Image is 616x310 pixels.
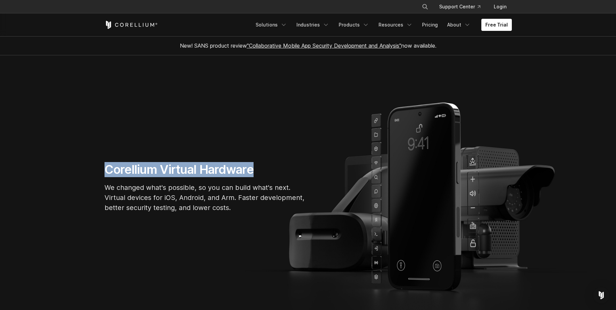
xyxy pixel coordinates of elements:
[419,1,431,13] button: Search
[418,19,442,31] a: Pricing
[335,19,373,31] a: Products
[105,21,158,29] a: Corellium Home
[488,1,512,13] a: Login
[434,1,486,13] a: Support Center
[481,19,512,31] a: Free Trial
[292,19,333,31] a: Industries
[252,19,512,31] div: Navigation Menu
[180,42,436,49] span: New! SANS product review now available.
[105,183,305,213] p: We changed what's possible, so you can build what's next. Virtual devices for iOS, Android, and A...
[443,19,475,31] a: About
[252,19,291,31] a: Solutions
[414,1,512,13] div: Navigation Menu
[105,162,305,177] h1: Corellium Virtual Hardware
[593,287,609,303] div: Open Intercom Messenger
[247,42,401,49] a: "Collaborative Mobile App Security Development and Analysis"
[374,19,417,31] a: Resources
